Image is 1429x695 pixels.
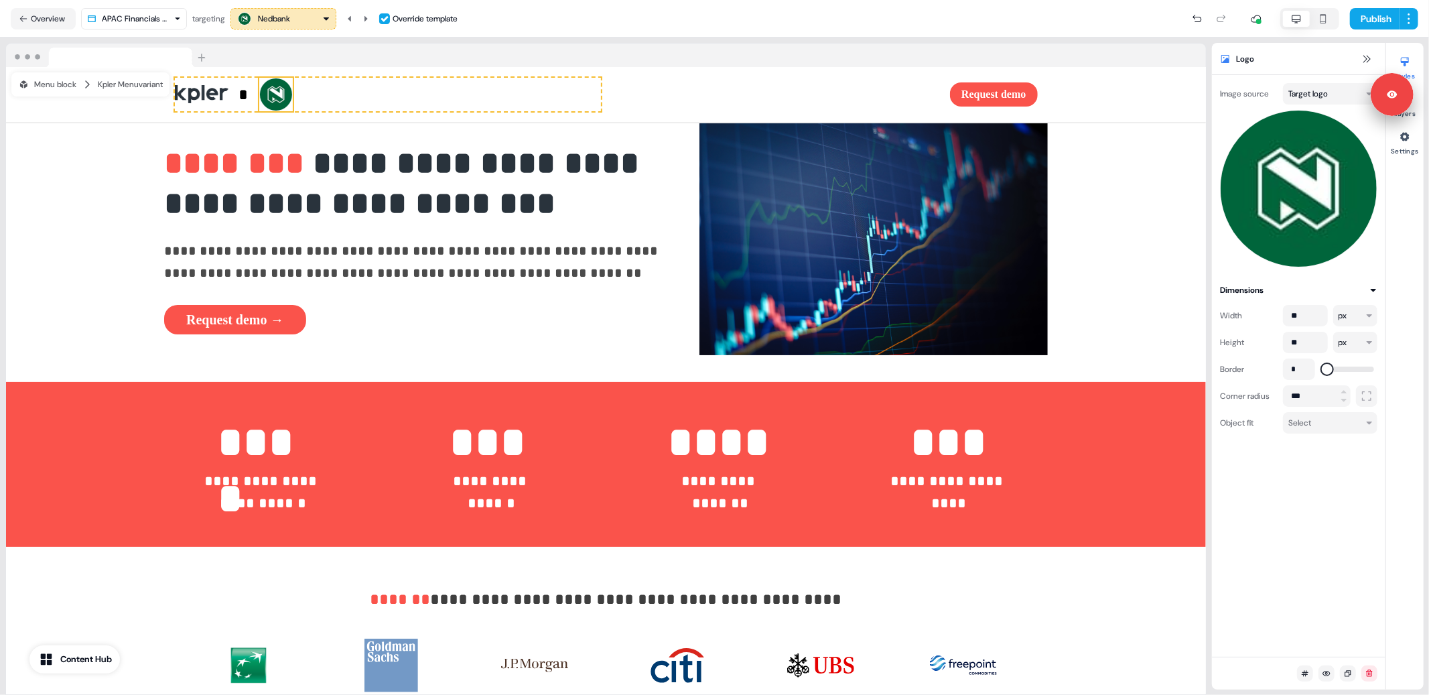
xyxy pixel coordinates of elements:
[393,12,458,25] div: Override template
[230,8,336,29] button: Nedbank
[1339,309,1347,322] div: px
[1236,52,1254,66] span: Logo
[164,305,666,334] div: Request demo →
[6,44,212,68] img: Browser topbar
[1283,412,1377,434] button: Select
[1220,83,1278,105] div: Image source
[787,639,854,692] img: Image
[950,82,1037,107] button: Request demo
[1350,8,1400,29] button: Publish
[501,639,568,692] img: Image
[1220,283,1377,297] button: Dimensions
[1288,87,1328,101] div: Target logo
[164,67,1048,122] div: *Request demo
[930,639,997,692] img: Image
[1386,126,1424,155] button: Settings
[1220,283,1264,297] div: Dimensions
[215,639,282,692] img: Image
[1220,359,1278,380] div: Border
[164,305,306,334] button: Request demo →
[1220,385,1278,407] div: Corner radius
[1288,416,1311,430] div: Select
[102,12,168,25] div: APAC Financials Final
[60,653,112,666] div: Content Hub
[1220,332,1278,353] div: Height
[11,8,76,29] button: Overview
[258,12,290,25] div: Nedbank
[18,78,76,91] div: Menu block
[1220,305,1278,326] div: Width
[1220,412,1278,434] div: Object fit
[1386,51,1424,80] button: Styles
[358,639,425,692] img: Image
[192,12,225,25] div: targeting
[644,639,711,692] img: Image
[612,82,1038,107] div: Request demo
[29,645,120,674] button: Content Hub
[1339,336,1347,349] div: px
[98,78,163,91] div: Kpler Menu variant
[699,123,1048,356] img: Image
